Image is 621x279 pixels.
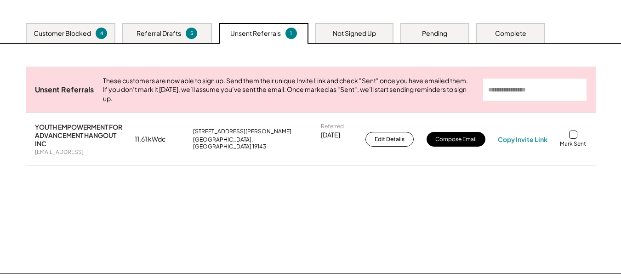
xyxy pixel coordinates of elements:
div: Referral Drafts [137,29,181,38]
div: Mark Sent [560,140,586,148]
div: [DATE] [321,131,340,140]
div: 1 [287,30,296,37]
div: These customers are now able to sign up. Send them their unique Invite Link and check "Sent" once... [103,76,474,103]
div: Referred [321,123,344,130]
div: Copy Invite Link [498,135,547,143]
div: [STREET_ADDRESS][PERSON_NAME] [193,128,291,135]
div: Unsent Referrals [35,85,94,95]
div: Pending [422,29,447,38]
div: [GEOGRAPHIC_DATA], [GEOGRAPHIC_DATA] 19143 [193,136,308,150]
div: 5 [187,30,196,37]
div: [EMAIL_ADDRESS] [35,148,84,156]
div: YOUTH EMPOWERMENT FOR ADVANCEMENT HANGOUT INC [35,123,122,148]
button: Compose Email [427,132,485,147]
div: Unsent Referrals [230,29,281,38]
button: Edit Details [365,132,414,147]
div: 11.61 kWdc [135,135,181,144]
div: 4 [97,30,106,37]
div: Not Signed Up [333,29,376,38]
div: Customer Blocked [34,29,91,38]
div: Complete [495,29,526,38]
